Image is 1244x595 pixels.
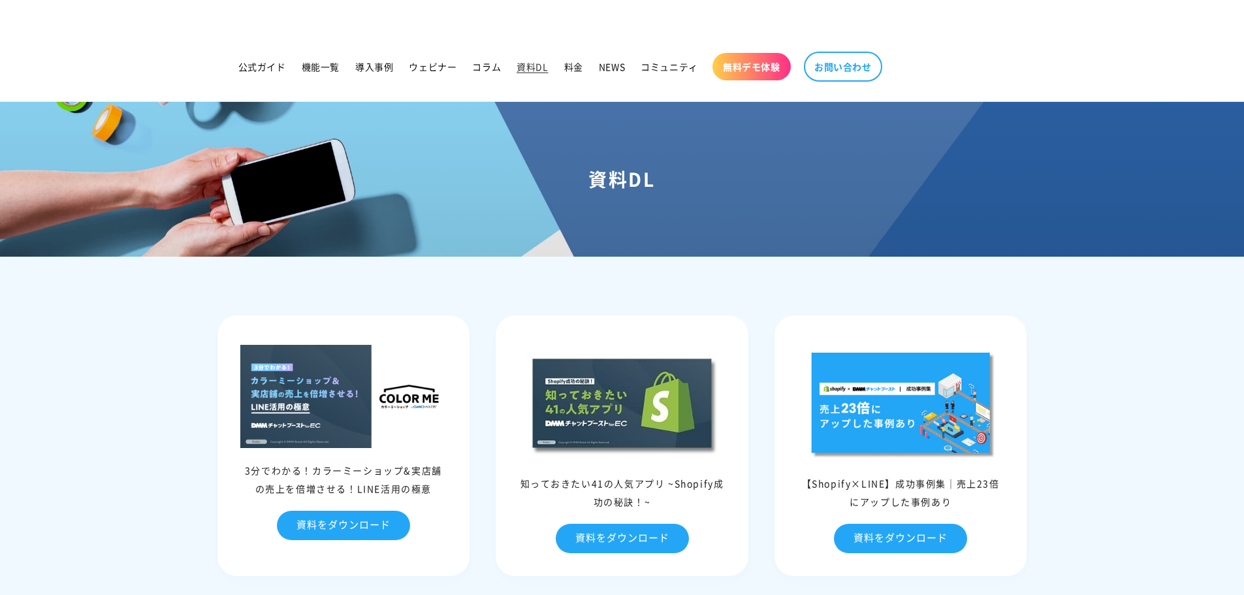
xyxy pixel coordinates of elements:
div: 知っておきたい41の人気アプリ ~Shopify成功の秘訣！~ [499,474,745,511]
span: 資料DL [517,61,548,72]
div: 【Shopify×LINE】成功事例集｜売上23倍にアップした事例あり [778,474,1024,511]
span: 無料デモ体験 [723,61,780,72]
h1: 資料DL [16,167,1228,191]
a: コラム [464,53,509,80]
a: お問い合わせ [804,52,882,82]
span: コラム [472,61,501,72]
a: 資料DL [509,53,556,80]
a: 資料をダウンロード [834,524,967,553]
span: 機能一覧 [302,61,340,72]
a: 無料デモ体験 [712,53,791,80]
a: 資料をダウンロード [277,511,410,540]
a: 導入事例 [347,53,401,80]
span: 導入事例 [355,61,393,72]
span: 公式ガイド [238,61,286,72]
a: 料金 [556,53,591,80]
span: コミュニティ [641,61,698,72]
a: コミュニティ [633,53,706,80]
span: お問い合わせ [814,61,872,72]
a: NEWS [591,53,633,80]
span: ウェビナー [409,61,456,72]
a: 機能一覧 [294,53,347,80]
div: 3分でわかる！カラーミーショップ&実店舗の売上を倍増させる！LINE活用の極意 [221,461,467,498]
a: ウェビナー [401,53,464,80]
a: 資料をダウンロード [556,524,689,553]
span: NEWS [599,61,625,72]
span: 料金 [564,61,583,72]
a: 公式ガイド [231,53,294,80]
